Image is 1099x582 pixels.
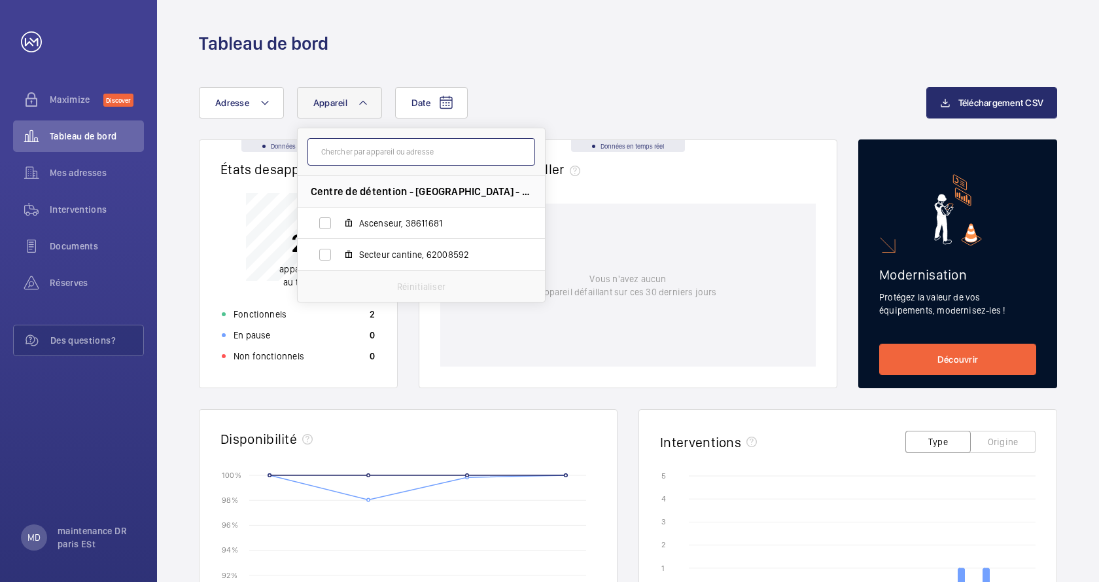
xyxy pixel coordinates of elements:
span: Date [411,98,430,108]
div: Données en temps réel [571,140,685,152]
text: 5 [661,471,666,481]
p: 0 [370,350,375,363]
button: Téléchargement CSV [926,87,1058,118]
text: 3 [661,517,666,526]
p: au total [279,263,317,289]
input: Chercher par appareil ou adresse [307,138,535,166]
span: Ascenseur, 38611681 [359,217,511,230]
p: 0 [370,329,375,342]
h2: États des [220,161,355,177]
span: Discover [103,94,133,107]
span: Interventions [50,203,144,216]
p: Vous n'avez aucun appareil défaillant sur ces 30 derniers jours [539,272,716,299]
text: 1 [661,564,665,573]
span: Réserves [50,276,144,289]
p: Non fonctionnels [234,350,304,363]
p: 2 [370,308,375,321]
span: Mes adresses [50,166,144,179]
span: surveiller [508,161,585,177]
a: Découvrir [879,344,1036,375]
text: 92 % [222,570,237,579]
span: appareils [277,161,355,177]
span: Maximize [50,93,103,106]
text: 100 % [222,470,241,479]
text: 4 [661,494,666,503]
span: Téléchargement CSV [958,98,1044,108]
span: Adresse [215,98,249,108]
span: Tableau de bord [50,130,144,143]
text: 94 % [222,545,238,555]
h1: Tableau de bord [199,31,328,56]
p: Fonctionnels [234,308,287,321]
h2: Disponibilité [220,431,297,447]
p: Réinitialiser [397,280,445,293]
button: Appareil [297,87,382,118]
button: Adresse [199,87,284,118]
p: En pause [234,329,270,342]
button: Type [905,431,971,453]
div: Données en temps réel [241,140,355,152]
p: Protégez la valeur de vos équipements, modernisez-les ! [879,291,1036,317]
h2: Modernisation [879,266,1036,283]
p: maintenance DR paris ESt [58,524,136,551]
text: 2 [661,540,665,549]
text: 96 % [222,520,238,530]
span: appareils [279,264,317,274]
button: Date [395,87,468,118]
span: Secteur cantine, 62008592 [359,248,511,261]
p: 2 [279,227,317,259]
span: Centre de détention - [GEOGRAPHIC_DATA] - [STREET_ADDRESS] [311,185,532,198]
text: 98 % [222,496,238,505]
h2: Interventions [660,434,741,450]
p: MD [27,531,41,544]
span: Appareil [313,98,347,108]
span: Documents [50,240,144,253]
img: marketing-card.svg [934,174,982,246]
span: Des questions? [50,334,143,347]
button: Origine [970,431,1036,453]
